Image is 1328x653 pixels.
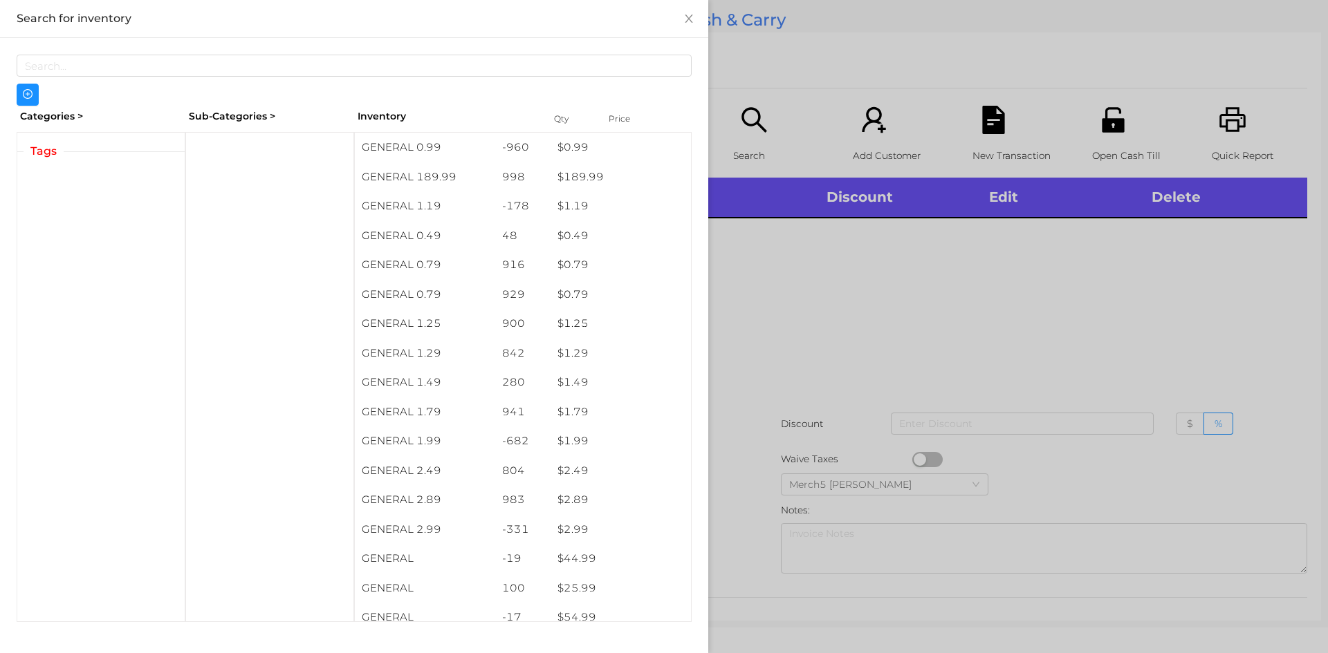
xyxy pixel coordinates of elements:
[551,397,691,427] div: $ 1.79
[355,456,495,486] div: GENERAL 2.49
[551,280,691,310] div: $ 0.79
[495,133,551,162] div: -960
[495,191,551,221] div: -178
[495,309,551,339] div: 900
[495,162,551,192] div: 998
[17,106,185,127] div: Categories >
[17,11,692,26] div: Search for inventory
[24,143,64,160] span: Tags
[355,309,495,339] div: GENERAL 1.25
[355,574,495,603] div: GENERAL
[495,397,551,427] div: 941
[355,133,495,162] div: GENERAL 0.99
[605,109,661,129] div: Price
[185,106,354,127] div: Sub-Categories >
[355,162,495,192] div: GENERAL 189.99
[495,485,551,515] div: 983
[495,603,551,632] div: -17
[17,84,39,106] button: icon: plus-circle
[495,368,551,397] div: 280
[355,426,495,456] div: GENERAL 1.99
[495,221,551,251] div: 48
[355,280,495,310] div: GENERAL 0.79
[495,544,551,574] div: -19
[551,309,691,339] div: $ 1.25
[495,515,551,545] div: -331
[355,339,495,368] div: GENERAL 1.29
[495,426,551,456] div: -682
[551,544,691,574] div: $ 44.99
[355,191,495,221] div: GENERAL 1.19
[355,603,495,632] div: GENERAL
[358,109,537,124] div: Inventory
[551,191,691,221] div: $ 1.19
[551,485,691,515] div: $ 2.89
[551,133,691,162] div: $ 0.99
[355,515,495,545] div: GENERAL 2.99
[495,250,551,280] div: 916
[17,55,692,77] input: Search...
[355,397,495,427] div: GENERAL 1.79
[355,544,495,574] div: GENERAL
[495,280,551,310] div: 929
[355,485,495,515] div: GENERAL 2.89
[355,250,495,280] div: GENERAL 0.79
[495,574,551,603] div: 100
[551,515,691,545] div: $ 2.99
[551,426,691,456] div: $ 1.99
[551,109,592,129] div: Qty
[551,339,691,368] div: $ 1.29
[551,162,691,192] div: $ 189.99
[355,221,495,251] div: GENERAL 0.49
[551,368,691,397] div: $ 1.49
[551,250,691,280] div: $ 0.79
[551,574,691,603] div: $ 25.99
[683,13,694,24] i: icon: close
[551,603,691,632] div: $ 54.99
[495,456,551,486] div: 804
[495,339,551,368] div: 842
[551,456,691,486] div: $ 2.49
[355,368,495,397] div: GENERAL 1.49
[551,221,691,251] div: $ 0.49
